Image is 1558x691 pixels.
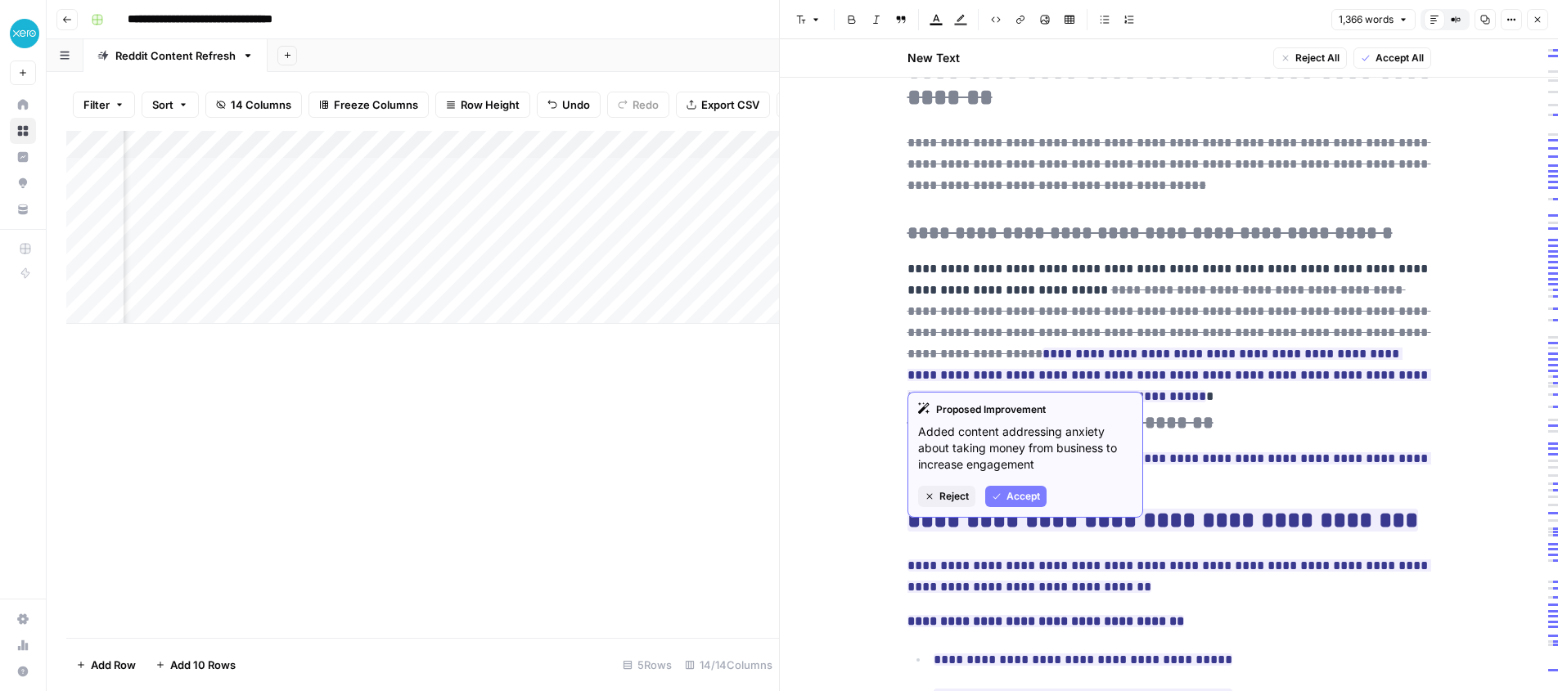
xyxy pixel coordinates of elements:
[146,652,245,678] button: Add 10 Rows
[701,96,759,113] span: Export CSV
[10,632,36,658] a: Usage
[1331,9,1416,30] button: 1,366 words
[231,96,291,113] span: 14 Columns
[1339,12,1394,27] span: 1,366 words
[562,96,590,113] span: Undo
[115,47,236,64] div: Reddit Content Refresh
[10,92,36,118] a: Home
[1376,51,1424,65] span: Accept All
[91,657,136,673] span: Add Row
[10,196,36,222] a: Your Data
[10,13,36,54] button: Workspace: XeroOps
[537,92,601,118] button: Undo
[435,92,530,118] button: Row Height
[10,19,39,48] img: XeroOps Logo
[334,96,418,113] span: Freeze Columns
[73,92,135,118] button: Filter
[83,96,110,113] span: Filter
[678,652,779,678] div: 14/14 Columns
[10,118,36,144] a: Browse
[10,144,36,170] a: Insights
[308,92,429,118] button: Freeze Columns
[1295,51,1340,65] span: Reject All
[66,652,146,678] button: Add Row
[461,96,520,113] span: Row Height
[10,170,36,196] a: Opportunities
[10,658,36,684] button: Help + Support
[1353,47,1431,69] button: Accept All
[205,92,302,118] button: 14 Columns
[142,92,199,118] button: Sort
[83,39,268,72] a: Reddit Content Refresh
[170,657,236,673] span: Add 10 Rows
[1273,47,1347,69] button: Reject All
[907,50,960,66] h2: New Text
[607,92,669,118] button: Redo
[676,92,770,118] button: Export CSV
[152,96,173,113] span: Sort
[633,96,659,113] span: Redo
[616,652,678,678] div: 5 Rows
[10,606,36,632] a: Settings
